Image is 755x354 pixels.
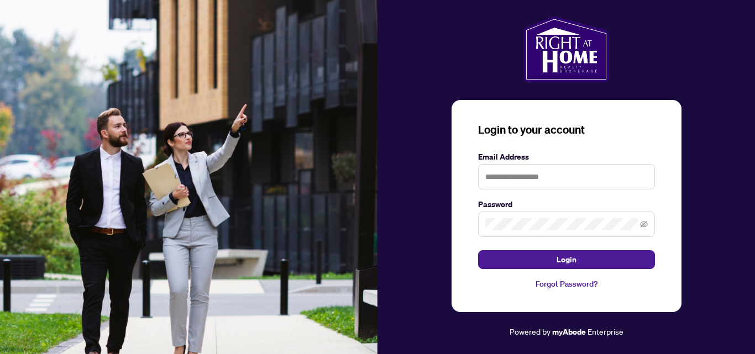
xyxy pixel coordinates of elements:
[640,220,648,228] span: eye-invisible
[478,122,655,138] h3: Login to your account
[478,278,655,290] a: Forgot Password?
[510,326,550,336] span: Powered by
[478,250,655,269] button: Login
[478,198,655,210] label: Password
[523,16,609,82] img: ma-logo
[478,151,655,163] label: Email Address
[557,251,576,268] span: Login
[588,326,623,336] span: Enterprise
[552,326,586,338] a: myAbode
